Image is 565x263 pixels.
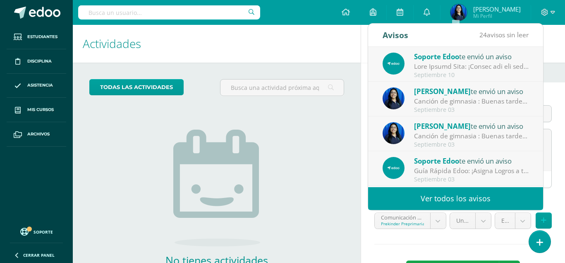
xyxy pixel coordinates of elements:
span: Soporte Edoo [414,156,459,166]
div: Septiembre 10 [414,72,529,79]
img: no_activities.png [173,130,260,246]
span: [PERSON_NAME] [473,5,521,13]
a: Examen (30.0%) [495,213,531,229]
span: Estudiantes [27,34,57,40]
span: [PERSON_NAME] [414,121,471,131]
span: 24 [479,30,487,39]
a: Comunicación y Lenguaje 'A'Prekinder Preprimaria [375,213,446,229]
span: Soporte [34,229,53,235]
a: todas las Actividades [89,79,184,95]
span: Unidad 4 [456,213,469,229]
div: Avisos [383,24,408,46]
div: Canción de gimnasia : Buenas tardes, les comparto el link de la canción que estamos ensayando par... [414,131,529,141]
a: Soporte [10,226,63,237]
div: Septiembre 03 [414,176,529,183]
span: Archivos [27,131,50,138]
img: dec63b497ed2a3e76b78ab3645528634.png [383,122,405,144]
h1: Actividades [83,25,351,63]
a: Tarea [361,63,406,82]
input: Busca una actividad próxima aquí... [220,80,344,96]
div: Septiembre 03 [414,106,529,113]
span: Mis cursos [27,106,54,113]
a: Disciplina [7,49,66,74]
a: Mis cursos [7,98,66,122]
span: Mi Perfil [473,12,521,19]
span: Soporte Edoo [414,52,459,61]
div: Guía Rápida Edoo: ¡Asigna Logros a tus Estudiantes y Motívalos en su Aprendizaje!: En Edoo, sabem... [414,166,529,176]
a: Asistencia [7,74,66,98]
a: Estudiantes [7,25,66,49]
span: avisos sin leer [479,30,529,39]
span: Examen (30.0%) [501,213,509,229]
div: Prekinder Preprimaria [381,221,424,227]
span: Cerrar panel [23,252,55,258]
div: Guía Rápida Edoo: ¡Conoce qué son los Bolsones o Divisiones de Nota!: En Edoo, buscamos que cada ... [414,62,529,71]
img: e4bfb1306657ee1b3f04ec402857feb8.png [383,53,405,75]
div: Comunicación y Lenguaje 'A' [381,213,424,221]
img: 8474527f4ae30e1796c4470c4a4cb50b.png [450,4,467,21]
span: [PERSON_NAME] [414,87,471,96]
a: Ver todos los avisos [368,187,543,210]
div: Septiembre 03 [414,141,529,148]
div: te envió un aviso [414,155,529,166]
input: Busca un usuario... [78,5,260,19]
div: te envió un aviso [414,51,529,62]
div: te envió un aviso [414,86,529,97]
a: Unidad 4 [450,213,491,229]
div: Canción de gimnasia : Buenas tardes, les comparto el link de la canción que estamos ensayando par... [414,97,529,106]
span: Disciplina [27,58,52,65]
img: e4bfb1306657ee1b3f04ec402857feb8.png [383,157,405,179]
img: dec63b497ed2a3e76b78ab3645528634.png [383,87,405,109]
div: te envió un aviso [414,121,529,131]
a: Archivos [7,122,66,147]
span: Asistencia [27,82,53,89]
